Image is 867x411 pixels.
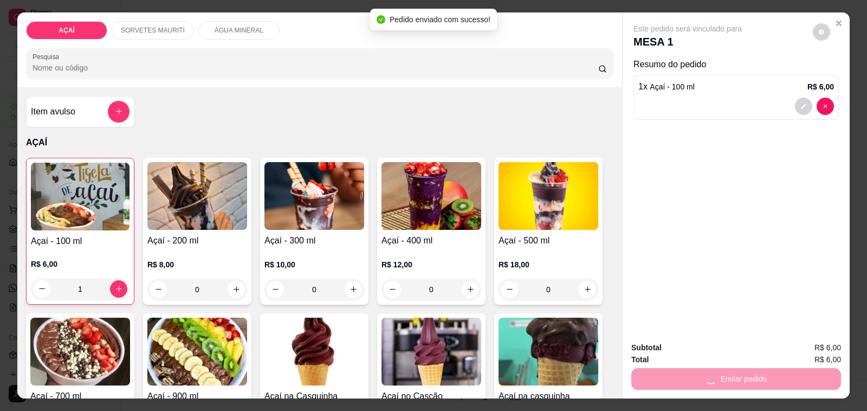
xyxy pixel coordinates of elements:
button: add-separate-item [108,101,130,123]
p: R$ 8,00 [147,259,247,270]
h4: Açaí - 100 ml [31,235,130,248]
p: Resumo do pedido [633,58,839,71]
h4: Açaí - 700 ml [30,390,130,403]
h4: Açaí - 900 ml [147,390,247,403]
p: 1 x [638,80,695,93]
h4: Açaí - 500 ml [499,234,598,247]
p: ÁGUA MINERAL [215,26,263,35]
img: product-image [499,162,598,230]
span: R$ 6,00 [814,354,841,365]
button: Close [830,15,847,32]
strong: Total [631,355,649,364]
h4: Açaí no Cascão [381,390,481,403]
img: product-image [381,318,481,386]
p: MESA 1 [633,34,742,49]
p: SORVETES MAURITI [121,26,185,35]
span: Pedido enviado com sucesso! [390,15,490,24]
p: R$ 6,00 [807,81,834,92]
img: product-image [499,318,598,386]
span: R$ 6,00 [814,342,841,354]
img: product-image [147,162,247,230]
p: R$ 10,00 [264,259,364,270]
img: product-image [381,162,481,230]
p: AÇAÍ [26,136,613,149]
span: check-circle [377,15,385,24]
h4: Açaí - 300 ml [264,234,364,247]
span: Açaí - 100 ml [650,82,694,91]
p: R$ 6,00 [31,259,130,269]
p: AÇAÍ [59,26,74,35]
h4: Açaí na Casquinha [264,390,364,403]
p: R$ 12,00 [381,259,481,270]
h4: Açaí - 200 ml [147,234,247,247]
img: product-image [147,318,247,386]
img: product-image [31,163,130,230]
h4: Açaí - 400 ml [381,234,481,247]
button: decrease-product-quantity [817,98,834,115]
p: Este pedido será vinculado para [633,23,742,34]
p: R$ 18,00 [499,259,598,270]
input: Pesquisa [33,62,598,73]
button: decrease-product-quantity [795,98,812,115]
img: product-image [264,162,364,230]
button: decrease-product-quantity [813,23,830,41]
img: product-image [30,318,130,386]
label: Pesquisa [33,52,63,61]
h4: Item avulso [31,105,75,118]
img: product-image [264,318,364,386]
strong: Subtotal [631,343,662,352]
